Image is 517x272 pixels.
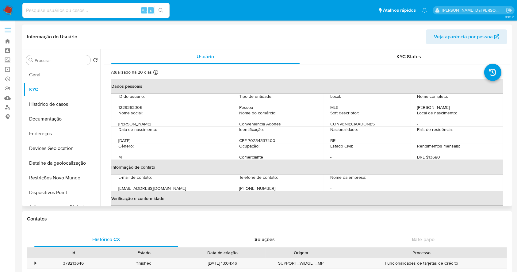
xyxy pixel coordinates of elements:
p: Comerciante [239,142,264,148]
span: s [150,7,152,13]
p: Tipo de Confirmação PEP : [413,201,461,207]
button: Detalhe da geolocalização [24,156,100,170]
button: Geral [24,67,100,82]
span: Bate-papo [412,236,435,243]
div: Estado [113,250,175,256]
p: ID do usuário : [118,98,145,104]
a: Sair [506,7,512,13]
button: Restrições Novo Mundo [24,170,100,185]
p: BR [345,128,350,133]
p: E-mail de contato : [118,169,152,174]
p: [PERSON_NAME] [145,113,179,118]
div: Id [42,250,105,256]
th: Dados pessoais [111,79,504,94]
div: finished [109,258,180,268]
div: SUPPORT_WIDGET_MP [266,258,336,268]
p: Rendimentos mensais : [413,142,456,148]
p: [DATE] [159,128,172,133]
button: Retornar ao pedido padrão [93,58,98,64]
p: Data de nascimento : [118,128,157,133]
button: Adiantamentos de Dinheiro [24,200,100,215]
p: - [251,201,252,207]
p: - [340,142,341,148]
button: Histórico de casos [24,97,100,112]
div: Data de criação [184,250,261,256]
p: [EMAIL_ADDRESS][DOMAIN_NAME] [118,174,189,180]
p: Local de nascimento : [413,113,453,118]
p: 1229362306 [147,98,171,104]
p: Local : [315,98,325,104]
p: Gênero : [118,142,134,148]
p: Soft descriptor : [315,113,343,118]
div: [DATE] 13:04:46 [179,258,266,268]
button: Dispositivos Point [24,185,100,200]
p: PEP confirmado : [315,201,350,207]
button: search-icon [155,6,167,15]
p: País de residência : [413,128,448,133]
span: Veja aparência por pessoa [434,29,493,44]
p: Nome da empresa : [315,172,350,177]
p: Nome completo : [413,98,444,104]
p: Conveniência Adones [216,116,259,121]
h1: Informação do Usuário [27,34,77,40]
p: [PERSON_NAME] [446,98,480,104]
p: Nome do comércio : [216,110,254,116]
a: Notificações [422,8,427,13]
button: Procurar [29,58,33,63]
p: Atualizado há 20 dias [111,69,152,75]
th: Verificação e conformidade [111,182,504,197]
p: M [136,142,140,148]
button: Veja aparência por pessoa [426,29,507,44]
p: Identificação : [216,128,241,133]
button: Documentação [24,112,100,126]
p: CPF 70234337400 [243,128,280,133]
button: KYC [24,82,100,97]
div: Origem [270,250,332,256]
p: BRL $13680 [458,142,481,148]
p: [PHONE_NUMBER] [258,172,295,177]
p: - [451,128,452,133]
p: Nome social : [118,113,143,118]
p: - [353,172,354,177]
p: Ocupação : [216,142,237,148]
p: verified [146,201,161,207]
p: Nível de KYC : [118,201,144,207]
input: Procurar [35,58,88,63]
button: Endereços [24,126,100,141]
span: Usuário [197,53,214,60]
span: Alt [142,7,147,13]
p: patricia.varelo@mercadopago.com.br [442,7,504,13]
div: 378213646 [38,258,109,268]
div: Processo [341,250,503,256]
h1: Contatos [27,216,507,222]
p: - [464,201,465,207]
input: Pesquise usuários ou casos... [22,6,170,14]
p: CONVENIECIAADONES [346,113,392,118]
span: Histórico CX [92,236,120,243]
p: Nacionalidade : [315,128,342,133]
button: Devices Geolocation [24,141,100,156]
th: Informação de contato [111,152,504,167]
p: Pessoa [252,98,266,104]
div: Funcionalidades de tarjetas de Crédito [336,258,507,268]
p: MLB [328,98,336,104]
span: Atalhos rápidos [383,7,416,13]
p: Tipo de entidade : [216,98,250,104]
div: • [35,260,36,266]
p: - [455,113,456,118]
p: Sujeito obrigado : [216,201,248,207]
span: Soluções [255,236,275,243]
p: Não [353,201,361,207]
p: Estado Civil : [315,142,337,148]
p: Telefone de contato : [216,172,255,177]
span: KYC Status [396,53,421,60]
